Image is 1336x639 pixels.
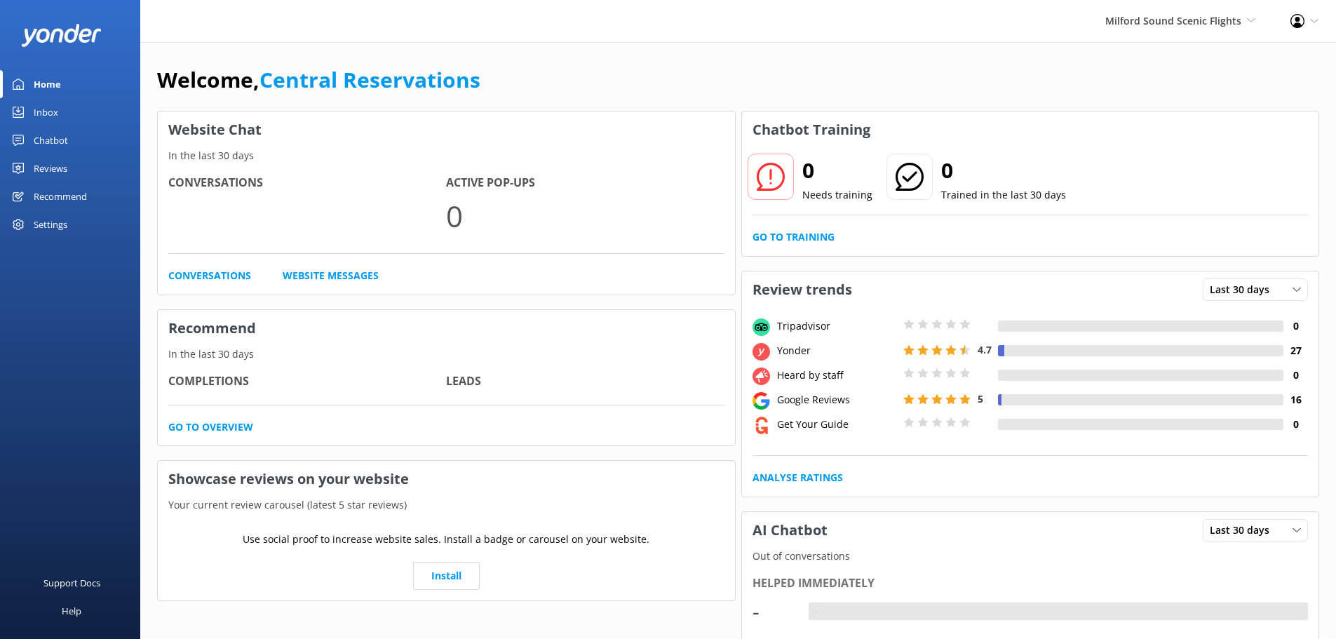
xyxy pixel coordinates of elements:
[168,372,446,391] h4: Completions
[774,343,900,358] div: Yonder
[742,512,838,549] h3: AI Chatbot
[446,174,724,192] h4: Active Pop-ups
[809,603,819,621] div: -
[753,595,795,628] div: -
[413,562,480,590] a: Install
[168,268,251,283] a: Conversations
[753,574,1309,593] div: Helped immediately
[1283,318,1308,334] h4: 0
[158,310,735,347] h3: Recommend
[43,569,100,597] div: Support Docs
[259,65,480,94] a: Central Reservations
[168,174,446,192] h4: Conversations
[446,192,724,239] p: 0
[243,532,649,547] p: Use social proof to increase website sales. Install a badge or carousel on your website.
[34,210,67,238] div: Settings
[62,597,81,625] div: Help
[21,24,102,47] img: yonder-white-logo.png
[158,347,735,362] p: In the last 30 days
[1283,368,1308,383] h4: 0
[1210,523,1278,538] span: Last 30 days
[1283,343,1308,358] h4: 27
[774,417,900,432] div: Get Your Guide
[158,112,735,148] h3: Website Chat
[157,63,480,97] h1: Welcome,
[978,392,983,405] span: 5
[446,372,724,391] h4: Leads
[1105,14,1241,27] span: Milford Sound Scenic Flights
[941,187,1066,203] p: Trained in the last 30 days
[158,148,735,163] p: In the last 30 days
[774,318,900,334] div: Tripadvisor
[978,343,992,356] span: 4.7
[1210,282,1278,297] span: Last 30 days
[34,182,87,210] div: Recommend
[802,187,872,203] p: Needs training
[168,419,253,435] a: Go to overview
[34,70,61,98] div: Home
[753,470,843,485] a: Analyse Ratings
[742,271,863,308] h3: Review trends
[774,368,900,383] div: Heard by staff
[1283,392,1308,408] h4: 16
[158,461,735,497] h3: Showcase reviews on your website
[774,392,900,408] div: Google Reviews
[753,229,835,245] a: Go to Training
[802,154,872,187] h2: 0
[742,549,1319,564] p: Out of conversations
[941,154,1066,187] h2: 0
[34,154,67,182] div: Reviews
[283,268,379,283] a: Website Messages
[34,98,58,126] div: Inbox
[742,112,881,148] h3: Chatbot Training
[34,126,68,154] div: Chatbot
[1283,417,1308,432] h4: 0
[158,497,735,513] p: Your current review carousel (latest 5 star reviews)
